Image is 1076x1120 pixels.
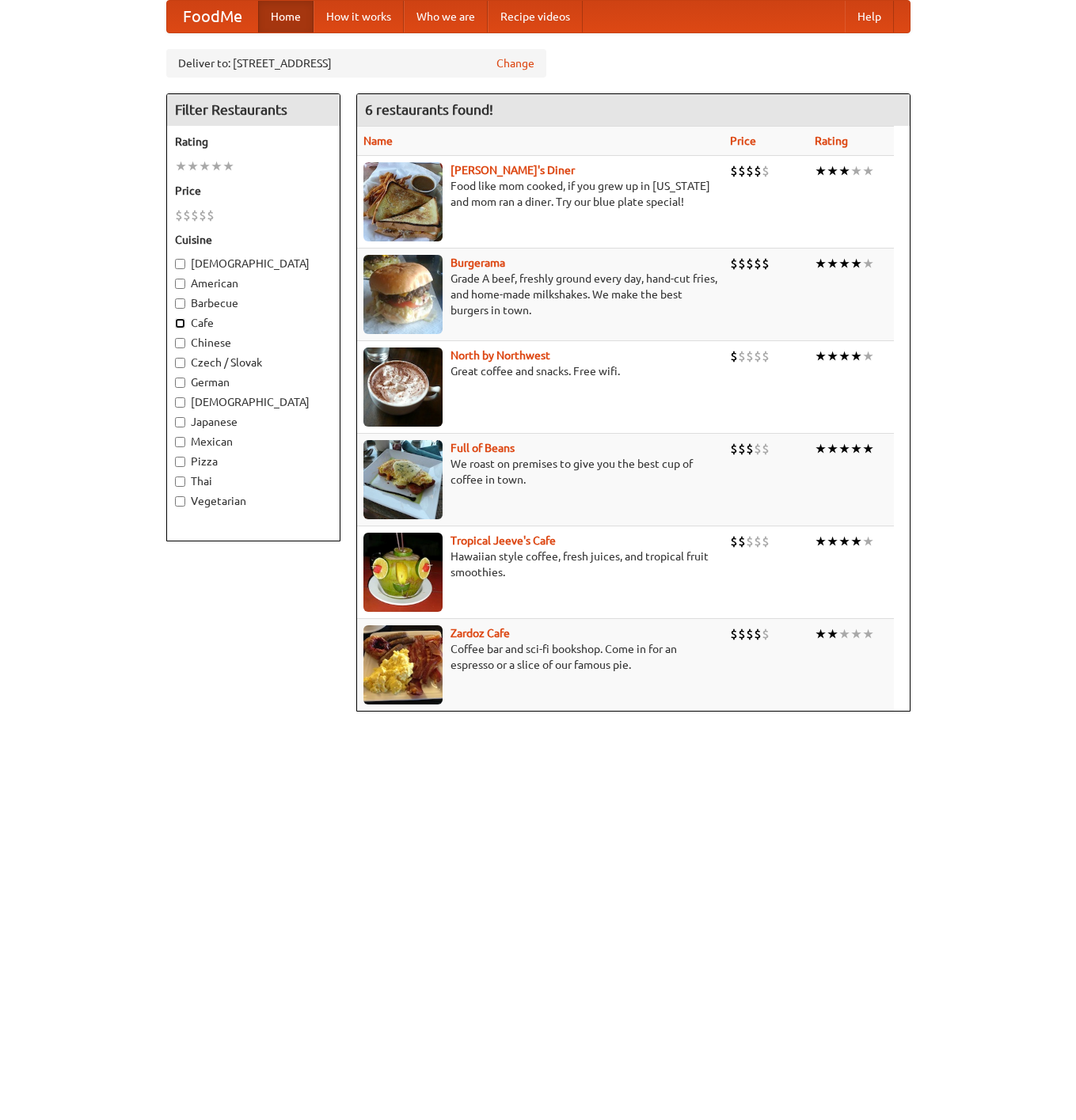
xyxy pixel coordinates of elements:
[746,533,754,550] li: $
[175,338,185,348] input: Chinese
[175,496,185,507] input: Vegetarian
[175,493,332,509] label: Vegetarian
[175,298,185,309] input: Barbecue
[815,162,827,180] li: ★
[363,641,717,673] p: Coffee bar and sci-fi bookshop. Come in for an espresso or a slice of our famous pie.
[862,255,874,272] li: ★
[850,162,862,180] li: ★
[175,335,332,351] label: Chinese
[175,279,185,289] input: American
[862,533,874,550] li: ★
[815,625,827,643] li: ★
[762,533,770,550] li: $
[762,347,770,365] li: $
[746,440,754,457] li: $
[451,164,575,177] a: [PERSON_NAME]'s Diner
[363,440,443,519] img: beans.jpg
[850,440,862,457] li: ★
[738,440,746,457] li: $
[363,162,443,241] img: sallys.jpg
[175,476,185,487] input: Thai
[862,625,874,643] li: ★
[730,135,756,147] a: Price
[730,533,738,550] li: $
[175,473,332,489] label: Thai
[730,162,738,180] li: $
[175,355,332,370] label: Czech / Slovak
[845,1,894,32] a: Help
[363,456,717,488] p: We roast on premises to give you the best cup of coffee in town.
[730,625,738,643] li: $
[167,1,258,32] a: FoodMe
[175,275,332,291] label: American
[762,162,770,180] li: $
[365,102,493,117] ng-pluralize: 6 restaurants found!
[838,255,850,272] li: ★
[207,207,215,224] li: $
[211,158,222,175] li: ★
[175,315,332,331] label: Cafe
[451,627,510,640] b: Zardoz Cafe
[738,533,746,550] li: $
[175,158,187,175] li: ★
[746,625,754,643] li: $
[175,454,332,469] label: Pizza
[850,347,862,365] li: ★
[730,440,738,457] li: $
[815,440,827,457] li: ★
[175,232,332,248] h5: Cuisine
[363,533,443,612] img: jeeves.jpg
[754,625,762,643] li: $
[838,625,850,643] li: ★
[762,625,770,643] li: $
[175,397,185,408] input: [DEMOGRAPHIC_DATA]
[199,207,207,224] li: $
[187,158,199,175] li: ★
[730,347,738,365] li: $
[738,255,746,272] li: $
[827,440,838,457] li: ★
[754,440,762,457] li: $
[175,457,185,467] input: Pizza
[496,55,534,71] a: Change
[451,256,505,269] a: Burgerama
[175,378,185,388] input: German
[827,255,838,272] li: ★
[762,440,770,457] li: $
[363,549,717,580] p: Hawaiian style coffee, fresh juices, and tropical fruit smoothies.
[175,434,332,450] label: Mexican
[222,158,234,175] li: ★
[363,271,717,318] p: Grade A beef, freshly ground every day, hand-cut fries, and home-made milkshakes. We make the bes...
[850,255,862,272] li: ★
[183,207,191,224] li: $
[815,347,827,365] li: ★
[815,135,848,147] a: Rating
[850,625,862,643] li: ★
[258,1,314,32] a: Home
[363,178,717,210] p: Food like mom cooked, if you grew up in [US_STATE] and mom ran a diner. Try our blue plate special!
[738,347,746,365] li: $
[451,442,515,454] a: Full of Beans
[815,533,827,550] li: ★
[363,363,717,379] p: Great coffee and snacks. Free wifi.
[167,94,340,126] h4: Filter Restaurants
[175,318,185,328] input: Cafe
[175,183,332,199] h5: Price
[850,533,862,550] li: ★
[451,349,550,362] a: North by Northwest
[738,625,746,643] li: $
[838,440,850,457] li: ★
[175,259,185,269] input: [DEMOGRAPHIC_DATA]
[746,162,754,180] li: $
[175,295,332,311] label: Barbecue
[363,135,393,147] a: Name
[451,534,556,547] a: Tropical Jeeve's Cafe
[191,207,199,224] li: $
[754,347,762,365] li: $
[730,255,738,272] li: $
[175,437,185,447] input: Mexican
